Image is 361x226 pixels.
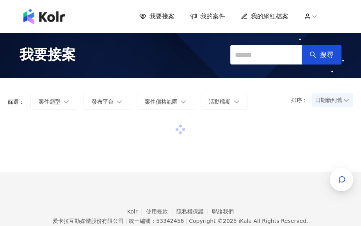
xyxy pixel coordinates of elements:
button: 發布平台 [84,94,130,109]
span: 案件類型 [39,99,60,105]
span: 案件價格範圍 [145,99,178,105]
a: 我的網紅檔案 [241,12,288,21]
button: 案件類型 [30,94,77,109]
span: 我的網紅檔案 [251,12,288,21]
div: Copyright © 2025 All Rights Reserved. [189,218,308,224]
span: | [185,218,187,224]
a: iKala [238,218,252,224]
div: 愛卡拉互動媒體股份有限公司 [53,218,124,224]
button: 搜尋 [302,45,341,65]
button: 案件價格範圍 [137,94,194,109]
p: 排序： [291,97,312,103]
span: 日期新到舊 [315,94,350,106]
a: 隱私權保護 [176,208,212,215]
span: 我要接案 [149,12,174,21]
span: 活動檔期 [209,99,231,105]
span: search [309,51,317,58]
button: 活動檔期 [201,94,247,109]
a: 我要接案 [139,12,174,21]
span: 搜尋 [320,50,334,59]
p: 篩選： [8,99,24,105]
span: 我的案件 [200,12,225,21]
a: 使用條款 [146,208,176,215]
a: Kolr [127,208,146,215]
span: 我要接案 [20,45,76,65]
span: 發布平台 [92,99,114,105]
a: 我的案件 [190,12,225,21]
img: logo [23,9,65,24]
a: 聯絡我們 [212,208,234,215]
div: 統一編號：53342456 [129,218,184,224]
span: | [125,218,127,224]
